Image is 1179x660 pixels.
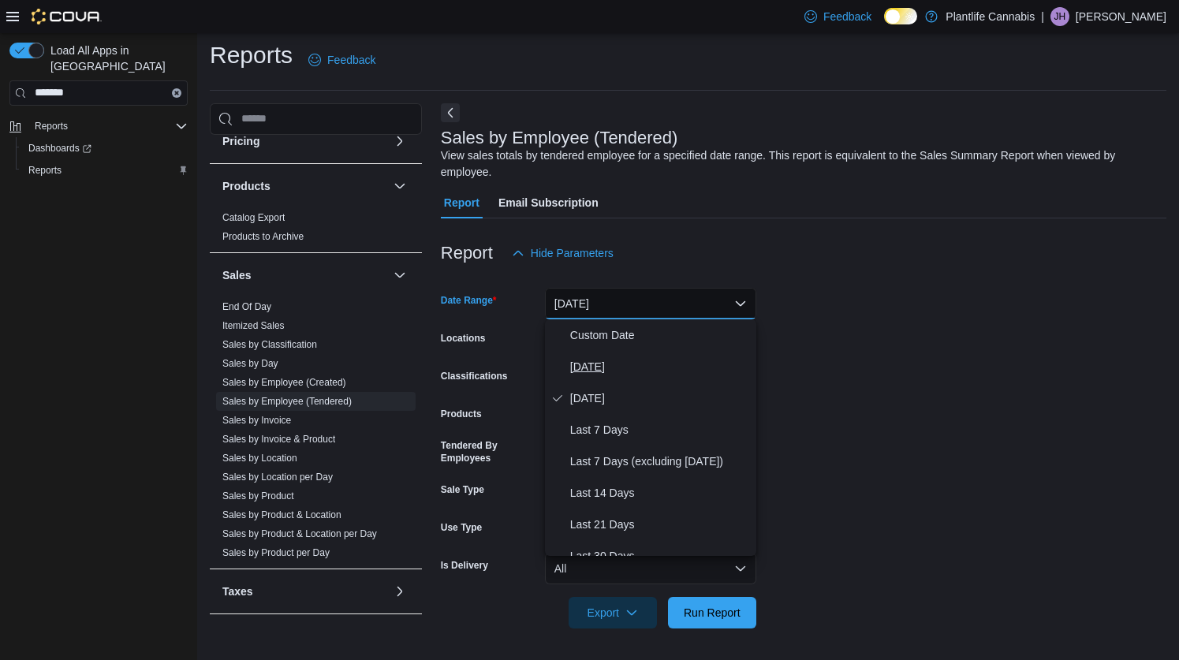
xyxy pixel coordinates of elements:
a: Products to Archive [222,231,304,242]
a: Reports [22,161,68,180]
span: JH [1054,7,1066,26]
span: Sales by Location [222,452,297,464]
h3: Sales [222,267,252,283]
button: Sales [222,267,387,283]
label: Products [441,408,482,420]
span: Sales by Invoice & Product [222,433,335,446]
span: Sales by Classification [222,338,317,351]
label: Date Range [441,294,497,307]
span: [DATE] [570,389,750,408]
a: Sales by Location per Day [222,472,333,483]
span: Catalog Export [222,211,285,224]
span: Last 7 Days (excluding [DATE]) [570,452,750,471]
div: View sales totals by tendered employee for a specified date range. This report is equivalent to t... [441,147,1158,181]
a: Sales by Employee (Tendered) [222,396,352,407]
span: Sales by Location per Day [222,471,333,483]
img: Cova [32,9,102,24]
span: Hide Parameters [531,245,614,261]
button: Taxes [222,584,387,599]
span: Export [578,597,647,628]
nav: Complex example [9,109,188,222]
button: Sales [390,266,409,285]
a: Dashboards [16,137,194,159]
a: Sales by Product [222,490,294,502]
p: [PERSON_NAME] [1076,7,1166,26]
span: Dark Mode [884,24,885,25]
span: Sales by Product [222,490,294,502]
h3: Report [441,244,493,263]
label: Locations [441,332,486,345]
button: Hide Parameters [506,237,620,269]
span: Custom Date [570,326,750,345]
div: Products [210,208,422,252]
button: Reports [16,159,194,181]
div: Select listbox [545,319,756,556]
span: Report [444,187,479,218]
label: Is Delivery [441,559,488,572]
input: Dark Mode [884,8,917,24]
span: End Of Day [222,300,271,313]
span: Reports [35,120,68,132]
span: Products to Archive [222,230,304,243]
span: Sales by Product per Day [222,546,330,559]
h3: Taxes [222,584,253,599]
button: All [545,553,756,584]
div: Sales [210,297,422,569]
button: Export [569,597,657,628]
span: [DATE] [570,357,750,376]
button: Pricing [390,132,409,151]
span: Last 21 Days [570,515,750,534]
a: Feedback [302,44,382,76]
span: Sales by Invoice [222,414,291,427]
a: Sales by Employee (Created) [222,377,346,388]
button: Pricing [222,133,387,149]
a: Sales by Product & Location [222,509,341,520]
span: Sales by Employee (Created) [222,376,346,389]
a: Sales by Invoice & Product [222,434,335,445]
button: [DATE] [545,288,756,319]
button: Products [222,178,387,194]
span: Itemized Sales [222,319,285,332]
a: Catalog Export [222,212,285,223]
span: Reports [28,117,188,136]
a: Sales by Location [222,453,297,464]
h3: Pricing [222,133,259,149]
a: End Of Day [222,301,271,312]
a: Feedback [798,1,878,32]
p: Plantlife Cannabis [946,7,1035,26]
span: Run Report [684,605,741,621]
button: Reports [3,115,194,137]
a: Sales by Invoice [222,415,291,426]
span: Load All Apps in [GEOGRAPHIC_DATA] [44,43,188,74]
button: Reports [28,117,74,136]
a: Sales by Product & Location per Day [222,528,377,539]
label: Classifications [441,370,508,382]
p: | [1041,7,1044,26]
div: Jodi Hamilton [1050,7,1069,26]
h1: Reports [210,39,293,71]
button: Taxes [390,582,409,601]
a: Dashboards [22,139,98,158]
button: Clear input [172,88,181,98]
span: Sales by Product & Location [222,509,341,521]
span: Feedback [823,9,871,24]
button: Run Report [668,597,756,628]
span: Sales by Employee (Tendered) [222,395,352,408]
span: Feedback [327,52,375,68]
label: Tendered By Employees [441,439,539,464]
span: Sales by Day [222,357,278,370]
a: Sales by Classification [222,339,317,350]
button: Products [390,177,409,196]
label: Sale Type [441,483,484,496]
span: Last 30 Days [570,546,750,565]
span: Dashboards [28,142,91,155]
label: Use Type [441,521,482,534]
h3: Products [222,178,270,194]
span: Email Subscription [498,187,599,218]
a: Sales by Product per Day [222,547,330,558]
span: Last 14 Days [570,483,750,502]
a: Itemized Sales [222,320,285,331]
span: Reports [28,164,62,177]
button: Next [441,103,460,122]
span: Dashboards [22,139,188,158]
